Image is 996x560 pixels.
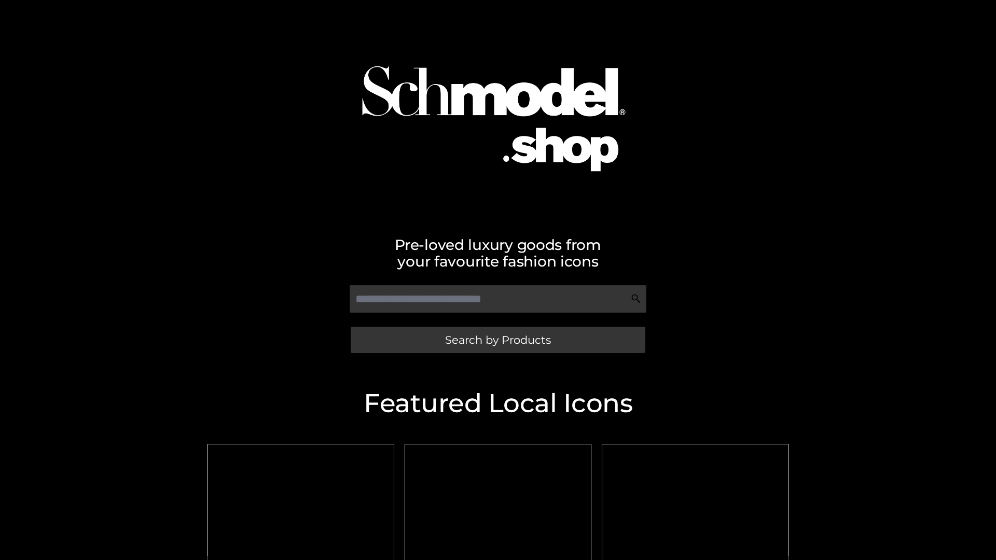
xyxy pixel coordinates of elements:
span: Search by Products [445,334,551,345]
h2: Featured Local Icons​ [202,390,794,416]
img: Search Icon [631,293,641,304]
h2: Pre-loved luxury goods from your favourite fashion icons [202,236,794,270]
a: Search by Products [351,327,645,353]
